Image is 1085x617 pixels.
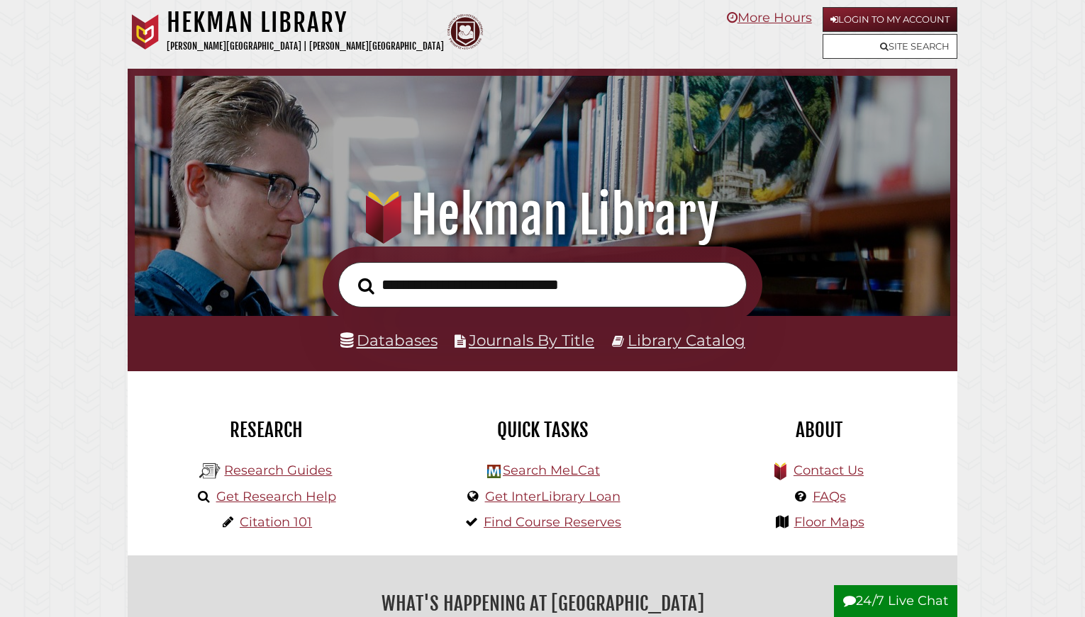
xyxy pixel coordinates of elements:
[484,514,621,530] a: Find Course Reserves
[794,463,864,478] a: Contact Us
[503,463,600,478] a: Search MeLCat
[128,14,163,50] img: Calvin University
[138,418,394,442] h2: Research
[151,184,934,247] h1: Hekman Library
[224,463,332,478] a: Research Guides
[199,460,221,482] img: Hekman Library Logo
[487,465,501,478] img: Hekman Library Logo
[447,14,483,50] img: Calvin Theological Seminary
[727,10,812,26] a: More Hours
[794,514,864,530] a: Floor Maps
[340,331,438,349] a: Databases
[216,489,336,504] a: Get Research Help
[469,331,594,349] a: Journals By Title
[813,489,846,504] a: FAQs
[823,7,957,32] a: Login to My Account
[167,7,444,38] h1: Hekman Library
[358,277,374,294] i: Search
[823,34,957,59] a: Site Search
[691,418,947,442] h2: About
[167,38,444,55] p: [PERSON_NAME][GEOGRAPHIC_DATA] | [PERSON_NAME][GEOGRAPHIC_DATA]
[351,273,382,298] button: Search
[415,418,670,442] h2: Quick Tasks
[628,331,745,349] a: Library Catalog
[485,489,621,504] a: Get InterLibrary Loan
[240,514,312,530] a: Citation 101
